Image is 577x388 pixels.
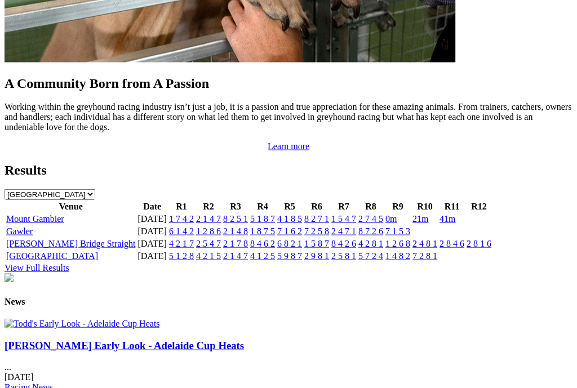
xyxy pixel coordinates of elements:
[137,213,167,225] td: [DATE]
[6,251,98,261] a: [GEOGRAPHIC_DATA]
[277,226,302,236] a: 7 1 6 2
[137,238,167,249] td: [DATE]
[412,201,438,212] th: R10
[6,214,64,224] a: Mount Gambier
[331,226,356,236] a: 2 4 7 1
[223,251,248,261] a: 2 1 4 7
[304,214,329,224] a: 8 2 7 1
[440,239,464,248] a: 2 8 4 6
[385,201,411,212] th: R9
[412,251,437,261] a: 7 2 8 1
[412,214,428,224] a: 21m
[277,201,303,212] th: R5
[277,251,302,261] a: 5 9 8 7
[223,239,248,248] a: 2 1 7 8
[250,239,275,248] a: 8 4 6 2
[250,214,275,224] a: 5 1 8 7
[385,251,410,261] a: 1 4 8 2
[358,251,383,261] a: 5 7 2 4
[196,226,221,236] a: 1 2 8 6
[169,226,194,236] a: 6 1 4 2
[439,201,465,212] th: R11
[5,163,572,178] h2: Results
[196,251,221,261] a: 4 2 1 5
[5,297,572,307] h4: News
[358,214,383,224] a: 2 7 4 5
[277,214,302,224] a: 4 1 8 5
[5,263,69,273] a: View Full Results
[137,201,167,212] th: Date
[466,201,492,212] th: R12
[358,239,383,248] a: 4 2 8 1
[223,226,248,236] a: 2 1 4 8
[250,201,276,212] th: R4
[6,239,135,248] a: [PERSON_NAME] Bridge Straight
[304,251,329,261] a: 2 9 8 1
[5,319,159,329] img: Todd's Early Look - Adelaide Cup Heats
[385,214,397,224] a: 0m
[304,201,330,212] th: R6
[331,239,356,248] a: 8 4 2 6
[467,239,491,248] a: 2 8 1 6
[250,251,275,261] a: 4 1 2 5
[169,214,194,224] a: 1 7 4 2
[223,201,248,212] th: R3
[169,251,194,261] a: 5 1 2 8
[277,239,302,248] a: 6 8 2 1
[137,251,167,262] td: [DATE]
[304,226,329,236] a: 7 2 5 8
[5,102,572,132] p: Working within the greyhound racing industry isn’t just a job, it is a passion and true appreciat...
[5,273,14,282] img: chasers_homepage.jpg
[331,214,356,224] a: 1 5 4 7
[358,226,383,236] a: 8 7 2 6
[250,226,275,236] a: 1 8 7 5
[137,226,167,237] td: [DATE]
[5,340,244,351] a: [PERSON_NAME] Early Look - Adelaide Cup Heats
[268,141,309,151] a: Learn more
[304,239,329,248] a: 1 5 8 7
[6,226,33,236] a: Gawler
[385,226,410,236] a: 7 1 5 3
[6,201,136,212] th: Venue
[196,214,221,224] a: 2 1 4 7
[223,214,248,224] a: 8 2 5 1
[196,201,221,212] th: R2
[358,201,384,212] th: R8
[331,201,357,212] th: R7
[168,201,194,212] th: R1
[169,239,194,248] a: 4 2 1 7
[412,239,437,248] a: 2 4 8 1
[5,372,34,382] span: [DATE]
[440,214,455,224] a: 41m
[385,239,410,248] a: 1 2 6 8
[5,76,572,91] h2: A Community Born from A Passion
[196,239,221,248] a: 2 5 4 7
[331,251,356,261] a: 2 5 8 1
